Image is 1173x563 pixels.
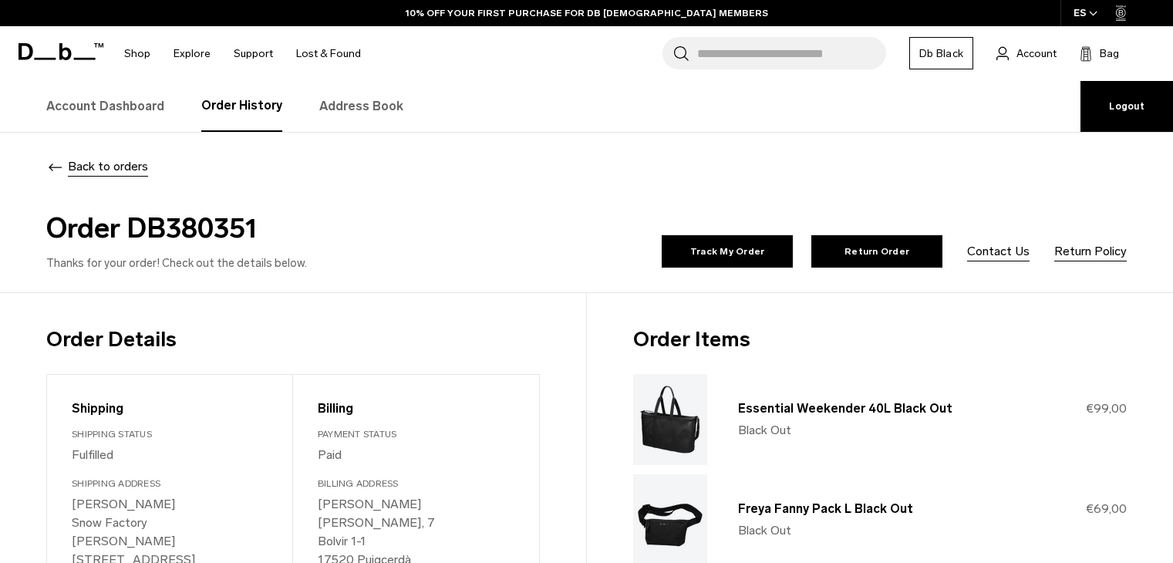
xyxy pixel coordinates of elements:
[406,6,768,20] a: 10% OFF YOUR FIRST PURCHASE FOR DB [DEMOGRAPHIC_DATA] MEMBERS
[318,446,514,464] p: Paid
[72,399,268,418] div: Shipping
[201,81,282,132] a: Order History
[811,235,942,268] a: Return Order
[1100,46,1119,62] span: Bag
[72,427,268,441] div: Shipping Status
[738,501,913,516] a: Freya Fanny Pack L Black Out
[46,159,148,174] a: Back to orders
[1080,44,1119,62] button: Bag
[72,446,268,464] p: Fulfilled
[72,477,268,491] div: Shipping Address
[662,235,793,268] a: Track My Order
[1016,46,1057,62] span: Account
[318,399,514,418] div: Billing
[46,207,581,249] h2: Order DB380351
[738,401,952,416] a: Essential Weekender 40L Black Out
[319,81,403,132] a: Address Book
[46,324,540,356] h3: Order Details
[124,26,150,81] a: Shop
[234,26,273,81] a: Support
[967,242,1030,261] a: Contact Us
[1086,401,1127,416] span: €99,00
[909,37,973,69] a: Db Black
[46,255,581,272] p: Thanks for your order! Check out the details below.
[318,477,514,491] div: Billing Address
[1086,501,1127,516] span: €69,00
[1080,81,1173,132] a: Logout
[318,427,514,441] div: Payment Status
[46,81,164,132] a: Account Dashboard
[633,324,1127,356] h3: Order Items
[174,26,211,81] a: Explore
[1054,242,1127,261] a: Return Policy
[738,521,791,540] span: Black Out
[296,26,361,81] a: Lost & Found
[738,421,791,440] span: Black Out
[68,157,148,176] span: Back to orders
[113,26,372,81] nav: Main Navigation
[633,374,707,465] img: Essential Weekender 40L Black Out
[996,44,1057,62] a: Account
